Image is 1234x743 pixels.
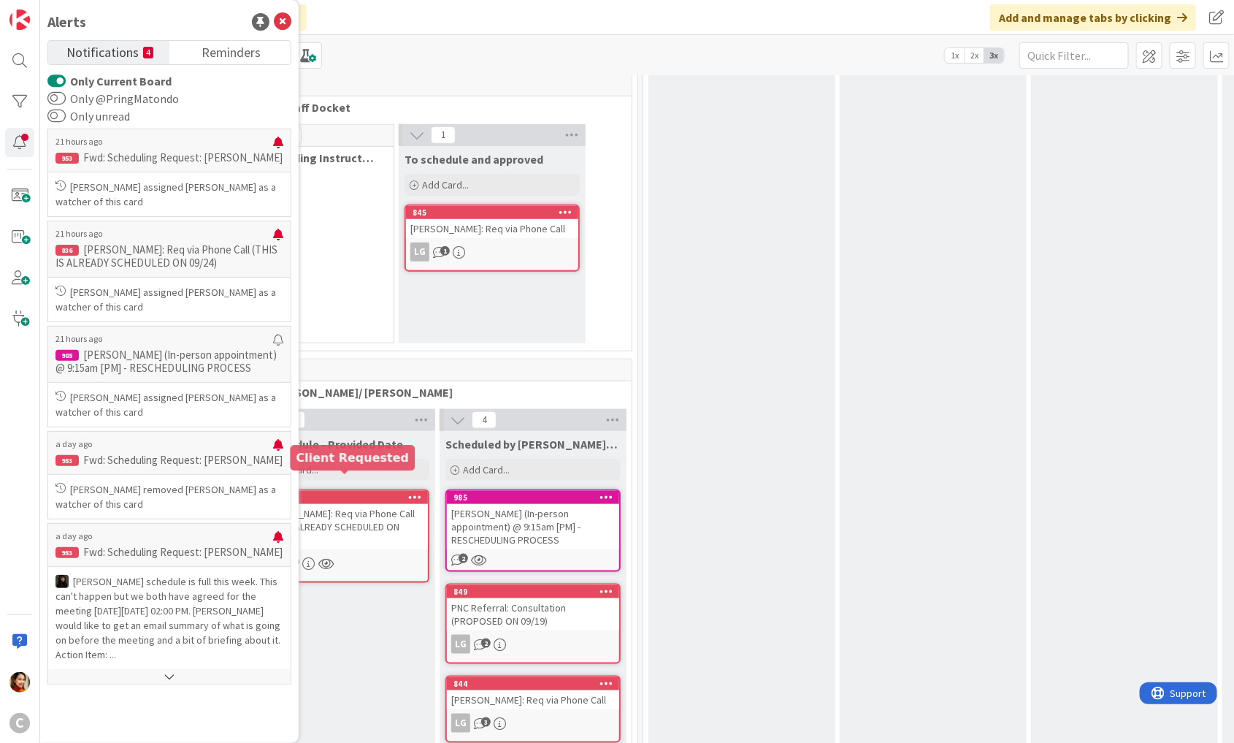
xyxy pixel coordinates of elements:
[47,523,291,685] a: a day ago953Fwd: Scheduling Request: [PERSON_NAME]ES[PERSON_NAME] schedule is full this week. Thi...
[406,243,578,262] div: LG
[447,585,619,598] div: 849
[472,411,497,429] span: 4
[9,672,30,693] img: PM
[445,437,621,451] span: Scheduled by Laine/Pring
[413,207,578,218] div: 845
[31,2,66,20] span: Support
[47,91,66,106] button: Only @PringMatondo
[256,504,428,549] div: [PERSON_NAME]: Req via Phone Call (THIS IS ALREADY SCHEDULED ON 09/24)
[55,482,283,511] p: [PERSON_NAME] removed [PERSON_NAME] as a watcher of this card
[66,41,139,61] span: Notifications
[984,48,1004,63] span: 3x
[965,48,984,63] span: 2x
[410,243,429,262] div: LG
[1019,42,1129,69] input: Quick Filter...
[47,11,86,33] div: Alerts
[945,48,965,63] span: 1x
[447,690,619,709] div: [PERSON_NAME]: Req via Phone Call
[55,439,273,449] p: a day ago
[143,47,153,58] small: 4
[9,9,30,30] img: Visit kanbanzone.com
[55,137,273,147] p: 21 hours ago
[447,714,619,733] div: LG
[47,74,66,88] button: Only Current Board
[256,491,428,504] div: 836
[55,243,283,270] p: [PERSON_NAME]: Req via Phone Call (THIS IS ALREADY SCHEDULED ON 09/24)
[447,635,619,654] div: LG
[447,504,619,549] div: [PERSON_NAME] (In-person appointment) @ 9:15am [PM] - RESCHEDULING PROCESS
[47,72,172,90] label: Only Current Board
[256,554,428,573] div: LG
[447,677,619,690] div: 844
[256,491,428,549] div: 836[PERSON_NAME]: Req via Phone Call (THIS IS ALREADY SCHEDULED ON 09/24)
[447,491,619,549] div: 985[PERSON_NAME] (In-person appointment) @ 9:15am [PM] - RESCHEDULING PROCESS
[55,547,79,558] div: 953
[440,246,450,256] span: 1
[254,489,429,583] a: 836[PERSON_NAME]: Req via Phone Call (THIS IS ALREADY SCHEDULED ON 09/24)LG
[481,717,491,727] span: 3
[55,546,283,559] p: Fwd: Scheduling Request: [PERSON_NAME]
[463,463,510,476] span: Add Card...
[47,326,291,427] a: 21 hours ago985[PERSON_NAME] (In-person appointment) @ 9:15am [PM] - RESCHEDULING PROCESS[PERSON_...
[55,153,79,164] div: 953
[254,437,403,451] span: To Schedule - Provided Date
[447,491,619,504] div: 985
[55,531,273,541] p: a day ago
[481,639,491,648] span: 2
[250,385,613,400] span: For Laine Guevarra/ Pring Matondo
[47,129,291,217] a: 21 hours ago953Fwd: Scheduling Request: [PERSON_NAME][PERSON_NAME] assigned [PERSON_NAME] as a wa...
[447,585,619,630] div: 849PNC Referral: Consultation (PROPOSED ON 09/19)
[250,100,613,115] span: Legal Staff Docket
[445,489,621,572] a: 985[PERSON_NAME] (In-person appointment) @ 9:15am [PM] - RESCHEDULING PROCESS
[990,4,1196,31] div: Add and manage tabs by clicking
[451,635,470,654] div: LG
[55,454,283,467] p: Fwd: Scheduling Request: [PERSON_NAME]
[406,219,578,238] div: [PERSON_NAME]: Req via Phone Call
[55,334,273,344] p: 21 hours ago
[453,587,619,597] div: 849
[296,451,410,465] h5: Client Requested
[453,679,619,689] div: 844
[55,574,283,662] p: [PERSON_NAME] schedule is full this week. This can't happen but we both have agreed for the meeti...
[447,598,619,630] div: PNC Referral: Consultation (PROPOSED ON 09/19)
[451,714,470,733] div: LG
[9,713,30,734] div: C
[453,492,619,503] div: 985
[262,492,428,503] div: 836
[445,676,621,743] a: 844[PERSON_NAME]: Req via Phone CallLG
[55,245,79,256] div: 836
[256,150,375,165] span: On Pending Instructed by Legal
[406,206,578,219] div: 845
[55,229,273,239] p: 21 hours ago
[55,575,69,588] img: ES
[55,350,79,361] div: 985
[47,107,130,125] label: Only unread
[55,348,283,375] p: [PERSON_NAME] (In-person appointment) @ 9:15am [PM] - RESCHEDULING PROCESS
[47,221,291,322] a: 21 hours ago836[PERSON_NAME]: Req via Phone Call (THIS IS ALREADY SCHEDULED ON 09/24)[PERSON_NAME...
[431,126,456,144] span: 1
[47,109,66,123] button: Only unread
[47,431,291,519] a: a day ago953Fwd: Scheduling Request: [PERSON_NAME][PERSON_NAME] removed [PERSON_NAME] as a watche...
[445,584,621,664] a: 849PNC Referral: Consultation (PROPOSED ON 09/19)LG
[55,390,283,419] p: [PERSON_NAME] assigned [PERSON_NAME] as a watcher of this card
[55,285,283,314] p: [PERSON_NAME] assigned [PERSON_NAME] as a watcher of this card
[447,677,619,709] div: 844[PERSON_NAME]: Req via Phone Call
[202,41,261,61] span: Reminders
[47,90,179,107] label: Only @PringMatondo
[405,152,543,167] span: To schedule and approved
[422,178,469,191] span: Add Card...
[459,554,468,563] span: 2
[55,455,79,466] div: 953
[405,205,580,272] a: 845[PERSON_NAME]: Req via Phone CallLG
[406,206,578,238] div: 845[PERSON_NAME]: Req via Phone Call
[55,151,283,164] p: Fwd: Scheduling Request: [PERSON_NAME]
[55,180,283,209] p: [PERSON_NAME] assigned [PERSON_NAME] as a watcher of this card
